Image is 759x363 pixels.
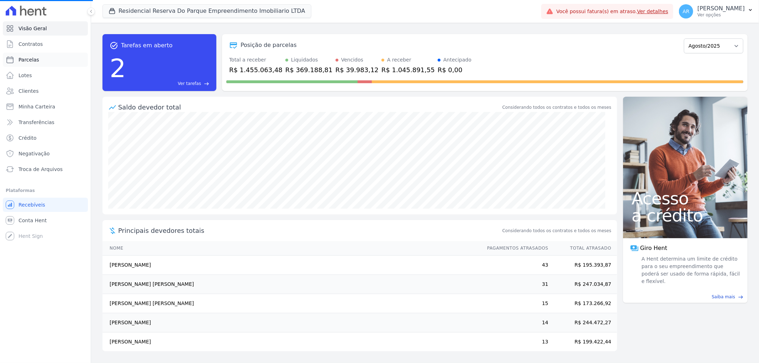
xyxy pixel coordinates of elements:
[3,146,88,161] a: Negativação
[632,190,739,207] span: Acesso
[19,150,50,157] span: Negativação
[336,65,379,75] div: R$ 39.983,12
[480,241,549,256] th: Pagamentos Atrasados
[291,56,318,64] div: Liquidados
[480,332,549,352] td: 13
[549,275,617,294] td: R$ 247.034,87
[6,186,85,195] div: Plataformas
[241,41,297,49] div: Posição de parcelas
[549,332,617,352] td: R$ 199.422,44
[549,241,617,256] th: Total Atrasado
[632,207,739,224] span: a crédito
[502,104,611,111] div: Considerando todos os contratos e todos os meses
[118,226,501,235] span: Principais devedores totais
[3,115,88,129] a: Transferências
[673,1,759,21] button: AR [PERSON_NAME] Ver opções
[3,68,88,82] a: Lotes
[480,275,549,294] td: 31
[738,294,743,300] span: east
[19,87,38,95] span: Clientes
[697,5,745,12] p: [PERSON_NAME]
[697,12,745,18] p: Ver opções
[229,65,283,75] div: R$ 1.455.063,48
[549,256,617,275] td: R$ 195.393,87
[3,84,88,98] a: Clientes
[102,256,480,275] td: [PERSON_NAME]
[19,103,55,110] span: Minha Carteira
[341,56,363,64] div: Vencidos
[102,241,480,256] th: Nome
[19,119,54,126] span: Transferências
[19,166,63,173] span: Troca de Arquivos
[110,41,118,50] span: task_alt
[19,201,45,208] span: Recebíveis
[19,72,32,79] span: Lotes
[549,313,617,332] td: R$ 244.472,27
[637,9,669,14] a: Ver detalhes
[438,65,471,75] div: R$ 0,00
[381,65,435,75] div: R$ 1.045.891,55
[178,80,201,87] span: Ver tarefas
[480,294,549,313] td: 15
[3,100,88,114] a: Minha Carteira
[19,134,37,142] span: Crédito
[387,56,411,64] div: A receber
[129,80,209,87] a: Ver tarefas east
[3,198,88,212] a: Recebíveis
[102,4,311,18] button: Residencial Reserva Do Parque Empreendimento Imobiliario LTDA
[502,228,611,234] span: Considerando todos os contratos e todos os meses
[627,294,743,300] a: Saiba mais east
[204,81,209,86] span: east
[102,332,480,352] td: [PERSON_NAME]
[102,313,480,332] td: [PERSON_NAME]
[19,41,43,48] span: Contratos
[480,256,549,275] td: 43
[556,8,668,15] span: Você possui fatura(s) em atraso.
[443,56,471,64] div: Antecipado
[3,213,88,228] a: Conta Hent
[682,9,689,14] span: AR
[19,217,47,224] span: Conta Hent
[480,313,549,332] td: 14
[229,56,283,64] div: Total a receber
[549,294,617,313] td: R$ 173.266,92
[121,41,173,50] span: Tarefas em aberto
[102,275,480,294] td: [PERSON_NAME] [PERSON_NAME]
[118,102,501,112] div: Saldo devedor total
[3,21,88,36] a: Visão Geral
[3,131,88,145] a: Crédito
[3,37,88,51] a: Contratos
[712,294,735,300] span: Saiba mais
[640,255,740,285] span: A Hent determina um limite de crédito para o seu empreendimento que poderá ser usado de forma ráp...
[3,53,88,67] a: Parcelas
[102,294,480,313] td: [PERSON_NAME] [PERSON_NAME]
[640,244,667,252] span: Giro Hent
[19,56,39,63] span: Parcelas
[285,65,333,75] div: R$ 369.188,81
[19,25,47,32] span: Visão Geral
[110,50,126,87] div: 2
[3,162,88,176] a: Troca de Arquivos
